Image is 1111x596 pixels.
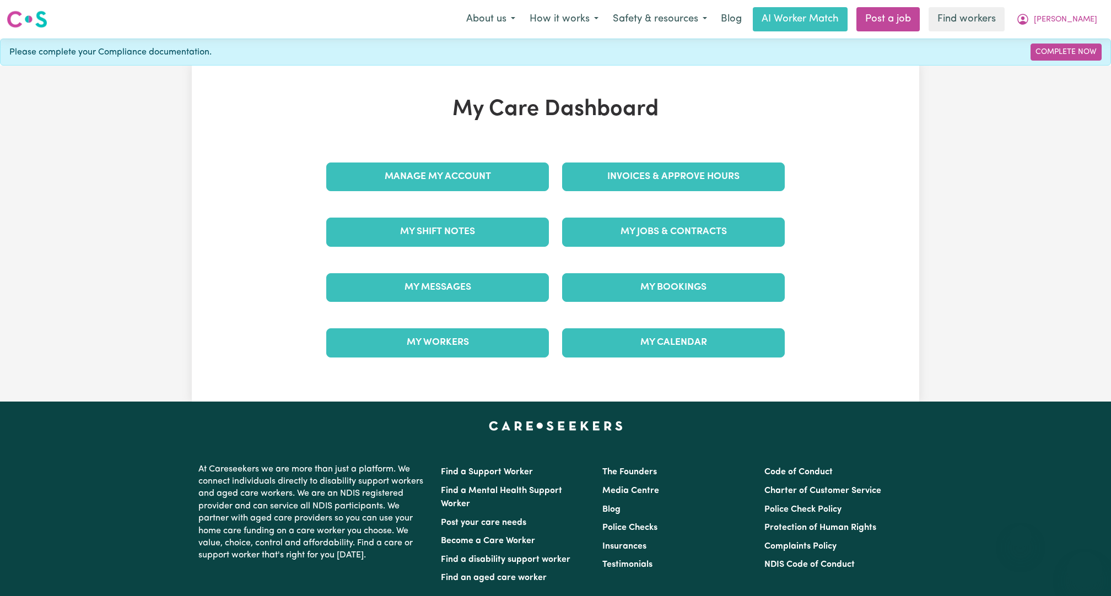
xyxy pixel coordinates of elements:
a: Insurances [602,542,646,551]
a: My Calendar [562,328,785,357]
a: Complaints Policy [764,542,837,551]
a: My Messages [326,273,549,302]
a: Careseekers logo [7,7,47,32]
a: Code of Conduct [764,468,833,476]
a: Invoices & Approve Hours [562,162,785,191]
a: Find a disability support worker [441,555,570,564]
a: My Bookings [562,273,785,302]
a: Careseekers home page [489,421,623,430]
a: Blog [602,505,621,514]
a: NDIS Code of Conduct [764,560,855,569]
a: The Founders [602,468,657,476]
a: Media Centre [602,486,659,495]
a: Find a Support Worker [441,468,533,476]
a: Become a Care Worker [441,537,535,545]
button: My Account [1009,8,1104,31]
a: Post your care needs [441,518,526,527]
a: AI Worker Match [753,7,848,31]
iframe: Button to launch messaging window [1067,552,1102,587]
a: Post a job [856,7,920,31]
img: Careseekers logo [7,9,47,29]
a: Blog [714,7,748,31]
h1: My Care Dashboard [320,96,791,123]
a: Police Check Policy [764,505,842,514]
span: [PERSON_NAME] [1034,14,1097,26]
button: Safety & resources [606,8,714,31]
a: My Workers [326,328,549,357]
button: About us [459,8,522,31]
a: Protection of Human Rights [764,523,876,532]
a: Complete Now [1031,44,1102,61]
a: My Jobs & Contracts [562,218,785,246]
a: Charter of Customer Service [764,486,881,495]
a: Testimonials [602,560,652,569]
p: At Careseekers we are more than just a platform. We connect individuals directly to disability su... [198,459,428,566]
a: Find workers [929,7,1005,31]
button: How it works [522,8,606,31]
a: My Shift Notes [326,218,549,246]
a: Manage My Account [326,162,549,191]
a: Police Checks [602,523,657,532]
span: Please complete your Compliance documentation. [9,46,212,59]
a: Find a Mental Health Support Worker [441,486,562,508]
iframe: Close message [1010,525,1032,548]
a: Find an aged care worker [441,573,547,582]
